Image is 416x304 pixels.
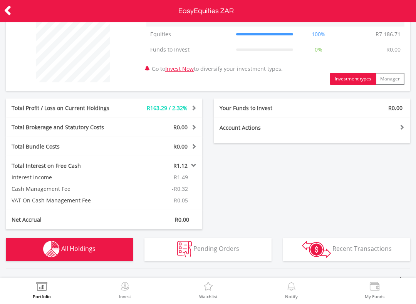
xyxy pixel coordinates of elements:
span: R163.29 / 2.32% [147,104,188,112]
span: R0.00 [388,104,403,112]
span: Pending Orders [193,244,239,253]
img: pending_instructions-wht.png [177,241,192,257]
button: Manager [376,73,404,85]
span: -R0.32 [172,185,188,192]
a: Watchlist [199,282,217,299]
button: All Holdings [6,238,133,261]
div: Total Profit / Loss on Current Holdings [6,104,121,112]
div: Cash Management Fee [6,185,121,193]
a: Invest Now [165,65,194,72]
td: 100% [297,27,340,42]
label: My Funds [365,294,384,299]
span: All Holdings [61,244,96,253]
div: Total Interest on Free Cash [6,162,121,170]
a: Notify [285,282,298,299]
span: R0.00 [173,143,188,150]
span: R0.00 [175,216,189,223]
td: Funds to Invest [146,42,232,57]
span: R0.00 [173,124,188,131]
div: Total Bundle Costs [6,143,121,150]
div: VAT On Cash Management Fee [6,197,121,204]
span: Recent Transactions [332,244,392,253]
td: 0% [297,42,340,57]
label: Invest [119,294,131,299]
span: DIY Shares [12,277,43,286]
span: -R0.05 [172,197,188,204]
a: Invest [119,282,131,299]
div: Net Accrual [6,216,121,224]
button: Pending Orders [144,238,272,261]
img: holdings-wht.png [43,241,60,257]
label: Notify [285,294,298,299]
span: R1.49 [174,174,188,181]
img: Invest Now [119,282,131,293]
div: Total Brokerage and Statutory Costs [6,124,121,131]
img: Watchlist [202,282,214,293]
a: Portfolio [33,282,51,299]
td: R0.00 [382,42,404,57]
img: View Portfolio [36,282,48,293]
button: Recent Transactions [283,238,410,261]
button: Investment types [330,73,376,85]
div: Interest Income [6,174,121,181]
td: Equities [146,27,232,42]
div: Go to to diversify your investment types. [141,5,410,85]
label: Portfolio [33,294,51,299]
div: Account Actions [214,124,312,132]
span: R1.12 [173,162,188,169]
img: transactions-zar-wht.png [302,241,331,258]
a: My Funds [365,282,384,299]
label: Watchlist [199,294,217,299]
img: View Funds [369,282,381,293]
div: Your Funds to Invest [214,104,312,112]
img: View Notifications [285,282,297,293]
td: R7 186.71 [372,27,404,42]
